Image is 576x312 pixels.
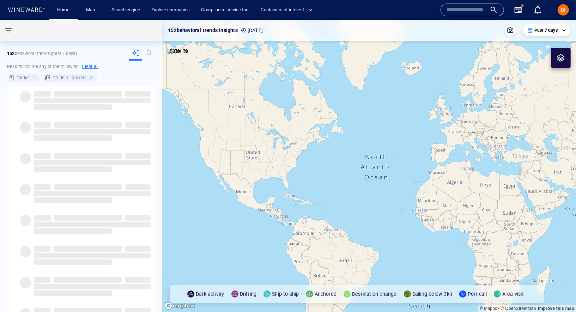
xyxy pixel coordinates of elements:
[468,290,487,298] p: Port call
[480,306,499,311] a: Mapbox
[54,246,122,252] span: ‌
[352,290,397,298] p: Destination change
[34,129,151,134] span: ‌
[82,63,98,70] h6: Clear all
[538,306,574,311] a: Map feedback
[125,215,151,221] span: ‌
[20,246,31,257] span: ‌
[34,98,151,103] span: ‌
[54,277,122,283] span: ‌
[170,47,188,55] p: Satellite
[7,50,77,57] p: behavioral trends (Past 7 days)
[17,74,30,81] h6: Tanker
[556,3,570,17] button: DI
[83,4,100,16] a: Map
[258,4,319,16] button: Containers of interest
[125,246,151,252] span: ‌
[34,122,51,128] span: ‌
[34,135,112,141] span: ‌
[34,290,112,296] span: ‌
[164,302,195,310] a: Mapbox logo
[502,290,524,298] p: Area visit
[34,160,151,165] span: ‌
[54,91,122,97] span: ‌
[241,26,263,35] p: [DATE]
[34,166,112,172] span: ‌
[34,222,151,227] span: ‌
[272,290,299,298] p: Ship-to-ship
[20,277,31,288] span: ‌
[54,153,122,159] span: ‌
[168,26,238,35] p: 152 behavioral trends insights
[54,215,122,221] span: ‌
[534,6,542,14] div: Notification center
[7,51,15,56] strong: 152
[34,246,51,252] span: ‌
[125,153,151,159] span: ‌
[527,27,566,33] div: Past 7 days
[34,104,112,110] span: ‌
[261,6,313,14] span: Containers of interest
[7,74,40,82] div: Tanker
[34,184,51,190] span: ‌
[20,215,31,226] span: ‌
[546,280,571,307] iframe: Chat
[20,184,31,195] span: ‌
[198,4,252,16] a: Compliance service tool
[196,290,224,298] p: Dark activity
[20,91,31,102] span: ‌
[53,74,86,81] h6: Crude oil tankers
[534,27,558,33] p: Past 7 days
[240,290,257,298] p: Drifting
[34,197,112,203] span: ‌
[34,228,112,234] span: ‌
[125,277,151,283] span: ‌
[54,122,122,128] span: ‌
[80,4,103,16] button: Map
[54,184,122,190] span: ‌
[34,284,151,289] span: ‌
[109,4,143,16] a: Search engine
[412,290,452,298] p: Sailing below 3kn
[20,153,31,164] span: ‌
[168,48,188,55] img: satellite
[125,91,151,97] span: ‌
[561,7,566,13] span: DI
[55,4,73,16] a: Home
[501,306,536,311] a: OpenStreetMap
[7,61,155,72] h6: Results include any of the following:
[34,91,51,97] span: ‌
[34,191,151,196] span: ‌
[125,184,151,190] span: ‌
[20,122,31,133] span: ‌
[34,215,51,221] span: ‌
[43,74,97,82] div: Crude oil tankers
[34,253,151,258] span: ‌
[125,122,151,128] span: ‌
[315,290,337,298] p: Anchored
[34,259,112,265] span: ‌
[52,4,75,16] button: Home
[34,277,51,283] span: ‌
[148,4,193,16] a: Explore companies
[34,153,51,159] span: ‌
